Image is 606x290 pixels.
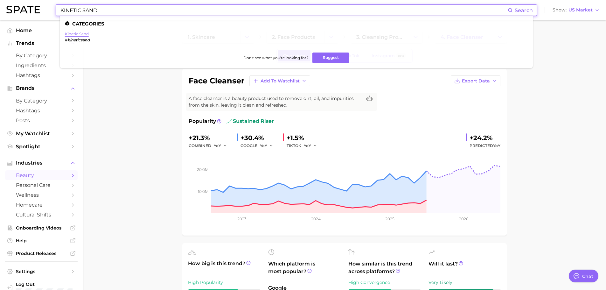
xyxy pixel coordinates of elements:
[214,142,227,150] button: YoY
[16,251,67,256] span: Product Releases
[568,8,593,12] span: US Market
[65,38,67,42] span: #
[16,212,67,218] span: cultural shifts
[260,142,274,150] button: YoY
[287,142,322,150] div: TIKTOK
[5,51,78,60] a: by Category
[5,106,78,116] a: Hashtags
[5,200,78,210] a: homecare
[428,279,501,286] div: Very Likely
[459,216,468,221] tspan: 2026
[249,75,310,86] button: Add to Watchlist
[16,131,67,137] span: My Watchlist
[5,170,78,180] a: beauty
[189,133,232,143] div: +21.3%
[470,133,500,143] div: +24.2%
[5,83,78,93] button: Brands
[16,238,67,244] span: Help
[237,216,246,221] tspan: 2023
[261,78,300,84] span: Add to Watchlist
[16,40,67,46] span: Trends
[16,192,67,198] span: wellness
[16,27,67,33] span: Home
[260,143,267,148] span: YoY
[348,260,421,275] span: How similar is this trend across platforms?
[304,142,317,150] button: YoY
[311,216,320,221] tspan: 2024
[268,260,341,281] span: Which platform is most popular?
[16,182,67,188] span: personal care
[312,53,349,63] button: Suggest
[188,279,261,286] div: High Popularity
[5,180,78,190] a: personal care
[551,6,601,14] button: ShowUS Market
[493,143,500,148] span: YoY
[5,190,78,200] a: wellness
[16,172,67,178] span: beauty
[5,96,78,106] a: by Category
[16,202,67,208] span: homecare
[16,160,67,166] span: Industries
[16,53,67,59] span: by Category
[16,62,67,68] span: Ingredients
[6,6,40,13] img: SPATE
[5,223,78,233] a: Onboarding Videos
[65,32,89,36] a: kinetic sand
[5,158,78,168] button: Industries
[5,249,78,258] a: Product Releases
[240,142,278,150] div: GOOGLE
[5,25,78,35] a: Home
[5,210,78,220] a: cultural shifts
[188,260,261,275] span: How big is this trend?
[240,133,278,143] div: +30.4%
[60,5,508,16] input: Search here for a brand, industry, or ingredient
[16,281,81,287] span: Log Out
[5,39,78,48] button: Trends
[16,144,67,150] span: Spotlight
[515,7,533,13] span: Search
[5,60,78,70] a: Ingredients
[451,75,500,86] button: Export Data
[5,116,78,125] a: Posts
[226,119,232,124] img: sustained riser
[348,279,421,286] div: High Convergence
[462,78,490,84] span: Export Data
[16,117,67,124] span: Posts
[5,142,78,152] a: Spotlight
[16,98,67,104] span: by Category
[428,260,501,275] span: Will it last?
[189,117,216,125] span: Popularity
[16,269,67,274] span: Settings
[385,216,394,221] tspan: 2025
[304,143,311,148] span: YoY
[67,38,90,42] em: kineticsand
[189,77,244,85] h1: face cleanser
[189,142,232,150] div: combined
[226,117,274,125] span: sustained riser
[243,55,309,60] span: Don't see what you're looking for?
[5,267,78,276] a: Settings
[470,142,500,150] span: Predicted
[214,143,221,148] span: YoY
[16,85,67,91] span: Brands
[5,236,78,245] a: Help
[189,95,362,109] span: A face cleanser is a beauty product used to remove dirt, oil, and impurities from the skin, leavi...
[5,70,78,80] a: Hashtags
[16,108,67,114] span: Hashtags
[16,225,67,231] span: Onboarding Videos
[553,8,567,12] span: Show
[5,129,78,138] a: My Watchlist
[287,133,322,143] div: +1.5%
[65,21,528,26] li: Categories
[16,72,67,78] span: Hashtags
